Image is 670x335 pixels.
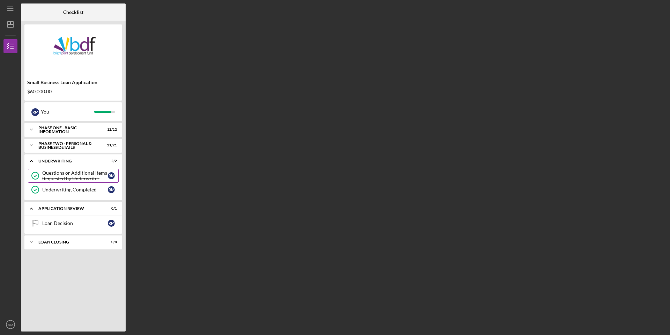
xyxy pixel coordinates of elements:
div: Application Review [38,206,99,211]
div: R M [108,172,115,179]
div: 0 / 1 [104,206,117,211]
div: Small Business Loan Application [27,80,119,85]
img: Product logo [24,28,122,70]
button: RM [3,318,17,332]
div: $60,000.00 [27,89,119,94]
div: Phase One - Basic Information [38,126,99,134]
div: 21 / 21 [104,143,117,147]
div: R M [108,220,115,227]
div: PHASE TWO - PERSONAL & BUSINESS DETAILS [38,141,99,150]
text: RM [8,323,13,327]
div: 12 / 12 [104,128,117,132]
div: Loan Decision [42,220,108,226]
div: Underwriting Completed [42,187,108,192]
a: Loan DecisionRM [28,216,119,230]
div: 0 / 8 [104,240,117,244]
div: R M [108,186,115,193]
a: Questions or Additional Items Requested by UnderwriterRM [28,169,119,183]
b: Checklist [63,9,83,15]
div: 2 / 2 [104,159,117,163]
div: R M [31,108,39,116]
div: Underwriting [38,159,99,163]
div: Questions or Additional Items Requested by Underwriter [42,170,108,181]
div: Loan Closing [38,240,99,244]
div: You [41,106,94,118]
a: Underwriting CompletedRM [28,183,119,197]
